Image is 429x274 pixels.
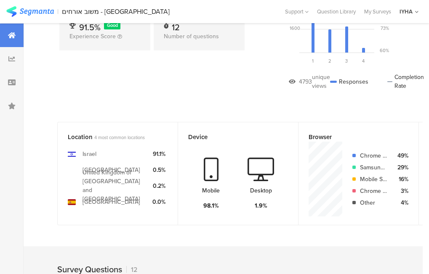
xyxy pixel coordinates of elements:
[330,73,368,90] div: Responses
[312,58,314,64] span: 1
[83,150,96,158] div: Israel
[152,150,165,158] div: 91.1%
[255,201,267,210] div: 1.9%
[57,7,59,16] div: |
[79,21,101,34] span: 91.5%
[152,166,165,174] div: 0.5%
[394,198,408,207] div: 4%
[360,198,387,207] div: Other
[202,186,220,195] div: Mobile
[203,201,219,210] div: 98.1%
[312,73,330,90] div: unique views
[164,32,219,41] span: Number of questions
[152,182,165,190] div: 0.2%
[380,47,389,54] div: 60%
[360,163,387,172] div: Samsung Internet
[345,58,348,64] span: 3
[299,77,312,86] div: 4793
[83,168,146,203] div: United Kingdom of [GEOGRAPHIC_DATA] and [GEOGRAPHIC_DATA]
[360,8,395,16] a: My Surveys
[69,32,116,41] span: Experience Score
[250,186,272,195] div: Desktop
[172,21,180,29] div: 12
[394,151,408,160] div: 49%
[328,58,331,64] span: 2
[152,198,165,206] div: 0.0%
[394,163,408,172] div: 29%
[362,58,365,64] span: 4
[83,166,140,174] div: [GEOGRAPHIC_DATA]
[360,151,387,160] div: Chrome Mobile
[309,132,394,142] div: Browser
[394,175,408,184] div: 16%
[387,73,426,90] div: Completion Rate
[360,175,387,184] div: Mobile Safari
[68,132,154,142] div: Location
[83,198,140,206] div: [GEOGRAPHIC_DATA]
[62,8,170,16] div: משוב אורחים - [GEOGRAPHIC_DATA]
[285,5,309,18] div: Support
[6,6,54,17] img: segmanta logo
[188,132,274,142] div: Device
[360,187,387,195] div: Chrome Mobile iOS
[313,8,360,16] a: Question Library
[107,22,118,29] span: Good
[400,8,413,16] div: IYHA
[94,134,145,141] span: 4 most common locations
[381,25,389,32] div: 73%
[394,187,408,195] div: 3%
[290,25,300,32] div: 1600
